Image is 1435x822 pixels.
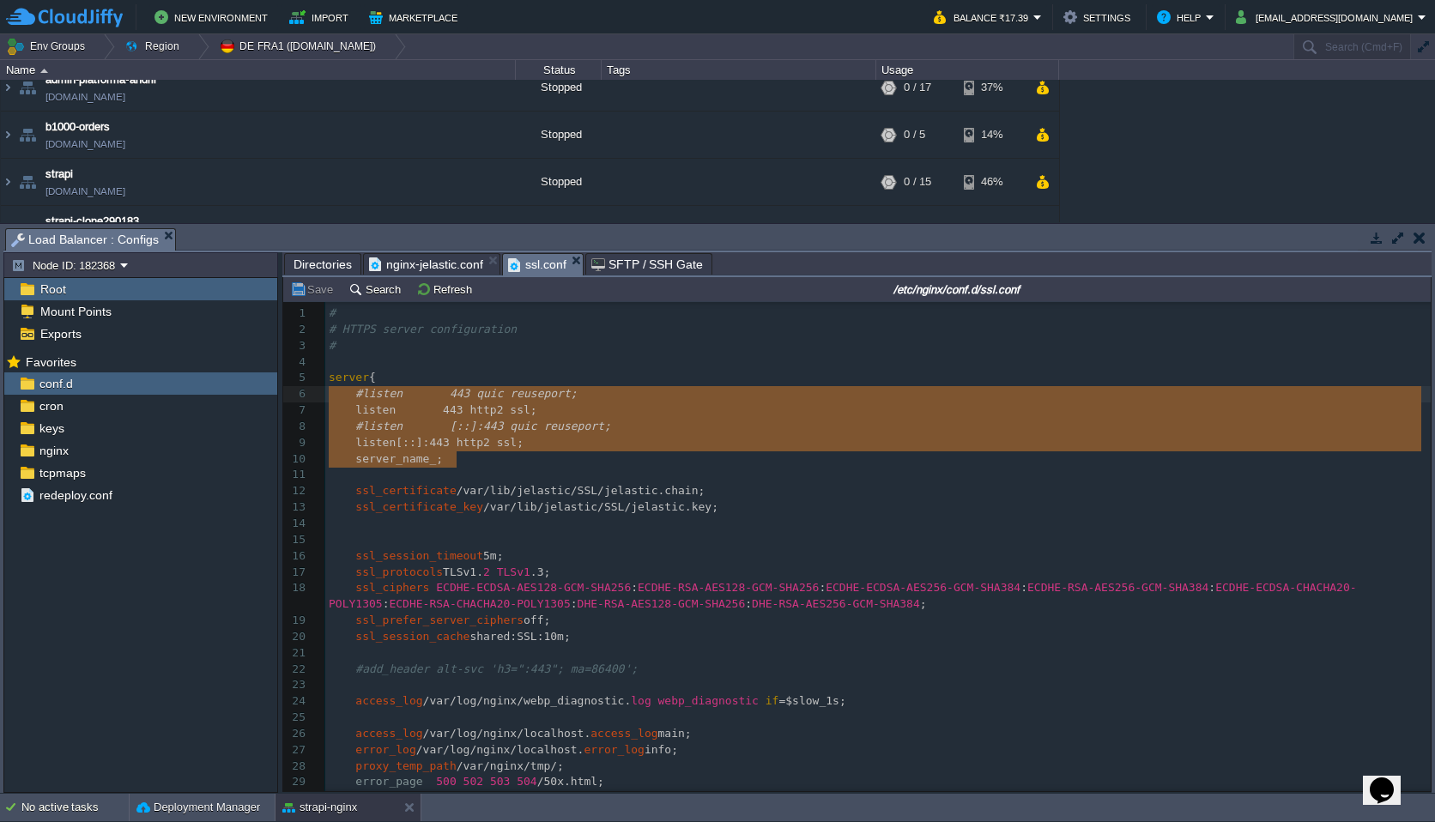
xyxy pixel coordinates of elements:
img: AMDAwAAAACH5BAEAAAAALAAAAAABAAEAAAICRAEAOw== [1,159,15,205]
a: admin-platforma-andrii [45,71,156,88]
span: nginx-jelastic.conf [369,254,483,275]
div: Stopped [516,64,602,111]
span: #listen [::]:443 quic reuseport; [355,420,610,432]
span: : [1208,581,1215,594]
div: 0 / 17 [904,64,931,111]
span: : [383,597,390,610]
div: 27 [283,742,310,759]
div: 22 [283,662,310,678]
span: 5m; [483,549,503,562]
span: : [1020,581,1027,594]
div: 28 [283,759,310,775]
span: info; [645,743,678,756]
img: AMDAwAAAACH5BAEAAAAALAAAAAABAAEAAAICRAEAOw== [1,112,15,158]
a: cron [36,398,66,414]
div: Tags [602,60,875,80]
button: [EMAIL_ADDRESS][DOMAIN_NAME] [1236,7,1418,27]
div: Stopped [516,159,602,205]
div: 6 [283,386,310,402]
span: /var/log/nginx/localhost. [416,743,584,756]
span: 500 502 [436,775,483,788]
span: 2 TLSv1 [483,565,530,578]
img: AMDAwAAAACH5BAEAAAAALAAAAAABAAEAAAICRAEAOw== [40,69,48,73]
span: /50x.html; [537,775,604,788]
span: ECDHE-RSA-AES256-GCM-SHA384 [1027,581,1208,594]
span: error_page [355,775,422,788]
span: # HTTPS server configuration [329,323,517,335]
span: Exports [37,326,84,341]
span: off; [524,613,550,626]
div: 30 [283,790,310,807]
span: ECDHE-ECDSA-AES128-GCM-SHA256 [436,581,631,594]
div: 11 [283,467,310,483]
span: ssl.conf [508,254,566,275]
div: Status [517,60,601,80]
div: 15 [283,532,310,548]
a: tcpmaps [36,465,88,481]
img: AMDAwAAAACH5BAEAAAAALAAAAAABAAEAAAICRAEAOw== [15,64,39,111]
button: New Environment [154,7,273,27]
span: access_log [355,694,422,707]
button: Search [348,281,406,297]
span: listen [355,436,396,449]
div: Stopped [516,206,602,252]
span: Root [37,281,69,297]
span: error_log [355,743,415,756]
span: SFTP / SSH Gate [591,254,704,275]
span: 503 504 [490,775,537,788]
iframe: chat widget [1363,753,1418,805]
span: access_log [355,727,422,740]
a: redeploy.conf [36,487,115,503]
span: ECDHE-ECDSA-AES256-GCM-SHA384 [826,581,1020,594]
a: Mount Points [37,304,114,319]
span: ssl_certificate [355,484,456,497]
img: AMDAwAAAACH5BAEAAAAALAAAAAABAAEAAAICRAEAOw== [1,206,15,252]
span: /var/nginx/tmp/; [457,759,564,772]
span: : [745,597,752,610]
span: DHE-RSA-AES256-GCM-SHA384 [752,597,920,610]
span: ssl_certificate_key [355,500,483,513]
span: DHE-RSA-AES128-GCM-SHA256 [578,597,746,610]
div: 9 [283,435,310,451]
span: log webp_diagnostic [631,694,759,707]
button: Region [124,34,185,58]
a: conf.d [36,376,76,391]
div: Stopped [516,112,602,158]
div: 24 [283,693,310,710]
span: 443 http2 [443,403,503,416]
span: proxy_temp_path [355,759,456,772]
button: Deployment Manager [136,799,260,816]
div: 1 [283,305,310,322]
div: 20 [283,629,310,645]
button: strapi-nginx [282,799,357,816]
span: ECDHE-RSA-AES128-GCM-SHA256 [638,581,819,594]
div: 19 [283,613,310,629]
a: [DOMAIN_NAME] [45,88,125,106]
a: [DOMAIN_NAME] [45,136,125,153]
span: # [329,306,336,319]
span: ; [530,403,537,416]
span: listen [355,403,396,416]
span: ssl_protocols [355,565,443,578]
div: No active tasks [21,794,129,821]
span: /var/lib/jelastic/SSL/jelastic.chain; [457,484,705,497]
span: 443 http2 [429,436,489,449]
button: DE FRA1 ([DOMAIN_NAME]) [219,34,382,58]
span: error_log [584,743,644,756]
span: ; [517,436,524,449]
li: /etc/nginx/nginx-jelastic.conf [363,253,500,275]
a: Favorites [22,355,79,369]
div: 16 [283,548,310,565]
span: /var/lib/jelastic/SSL/jelastic.key; [483,500,718,513]
img: CloudJiffy [6,7,123,28]
div: 23 [283,677,310,693]
button: Refresh [416,281,477,297]
div: 10 [283,451,310,468]
span: : [819,581,826,594]
div: Usage [877,60,1058,80]
span: =$slow_1s; [778,694,845,707]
